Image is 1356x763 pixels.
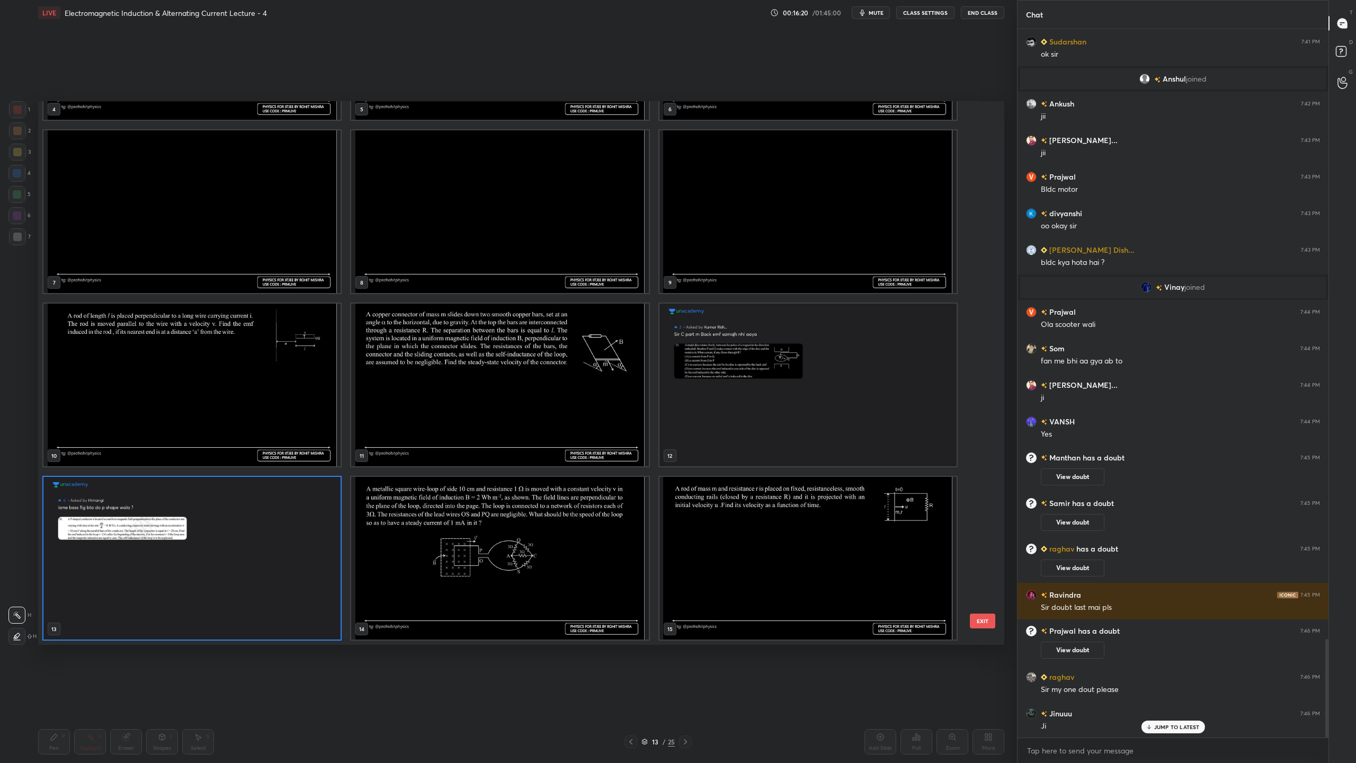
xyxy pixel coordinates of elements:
[1041,356,1320,367] div: fan me bhi aa gya ab to
[961,6,1004,19] button: End Class
[1300,592,1320,598] div: 7:45 PM
[1300,546,1320,552] div: 7:45 PM
[1018,1,1051,29] p: Chat
[1047,244,1135,255] h6: [PERSON_NAME] Dish...
[1041,346,1047,352] img: no-rating-badge.077c3623.svg
[38,101,986,645] div: grid
[1041,626,1047,636] img: no-rating-badge.077c3623.svg
[1156,285,1162,291] img: no-rating-badge.077c3623.svg
[33,634,37,639] p: H
[1047,36,1086,47] h6: Sudarshan
[1041,309,1047,315] img: no-rating-badge.077c3623.svg
[1026,37,1037,47] img: 51ffab19913b479b846572255c2bf630.jpg
[663,739,666,745] div: /
[1154,724,1200,730] p: JUMP TO LATEST
[1041,592,1047,598] img: no-rating-badge.077c3623.svg
[1300,628,1320,634] div: 7:46 PM
[1026,380,1037,391] img: 206f7218d56646b784c0a1eef3f2480c.jpg
[1041,602,1320,613] div: Sir doubt last mai pls
[1041,642,1104,659] button: View doubt
[1277,592,1298,598] img: iconic-dark.1390631f.png
[1041,453,1047,463] img: no-rating-badge.077c3623.svg
[1164,283,1184,291] span: Vinay
[1041,320,1320,330] div: Ola scooter wali
[1041,101,1047,107] img: no-rating-badge.077c3623.svg
[1301,247,1320,253] div: 7:43 PM
[650,739,661,745] div: 13
[1041,560,1104,576] button: View doubt
[1301,101,1320,107] div: 7:42 PM
[1047,453,1081,463] h6: Manthan
[9,144,31,161] div: 3
[1026,208,1037,219] img: 3
[1163,75,1186,83] span: Anshul
[970,614,995,628] button: EXIT
[28,613,31,618] p: H
[8,165,31,182] div: 4
[1041,721,1320,732] div: Ji
[1041,499,1047,508] img: no-rating-badge.077c3623.svg
[1041,393,1320,403] div: ji
[1041,247,1047,253] img: Learner_Badge_beginner_1_8b307cf2a0.svg
[43,304,341,466] img: 175975916932C1C8.pdf
[1047,343,1065,354] h6: Som
[1041,111,1320,122] div: jii
[1300,500,1320,507] div: 7:45 PM
[1047,98,1074,109] h6: Ankush
[1041,544,1047,554] img: Learner_Badge_beginner_1_8b307cf2a0.svg
[1041,138,1047,144] img: no-rating-badge.077c3623.svg
[1047,135,1118,146] h6: [PERSON_NAME]...
[659,130,957,293] img: 175975916932C1C8.pdf
[1041,49,1320,60] div: ok sir
[1047,416,1075,427] h6: VANSH
[1026,590,1037,600] img: 708585e852424466a82ed42945c42668.jpg
[1300,382,1320,388] div: 7:44 PM
[43,130,341,293] img: 175975916932C1C8.pdf
[1041,685,1320,695] div: Sir my one dout please
[351,130,648,293] img: 175975916932C1C8.pdf
[1301,39,1320,45] div: 7:41 PM
[1154,77,1161,83] img: no-rating-badge.077c3623.svg
[1041,514,1104,531] button: View doubt
[1300,345,1320,352] div: 7:44 PM
[1301,137,1320,144] div: 7:43 PM
[1300,711,1320,717] div: 7:46 PM
[1026,416,1037,427] img: 732e80f2d7b34322a095eb98a39bc392.jpg
[1026,99,1037,109] img: 5d5bcfac86e9427dad44042911e5d59f.jpg
[1349,38,1353,46] p: D
[1026,172,1037,182] img: c7660ea7196b4e579967a18b2bad04dd.jpg
[1300,419,1320,425] div: 7:44 PM
[668,737,675,747] div: 25
[351,477,648,640] img: 175975916932C1C8.pdf
[1026,245,1037,255] img: 0f356111a3ae451eadac825c20d72b1d.jpg
[38,6,60,19] div: LIVE
[1041,148,1320,158] div: jii
[1041,258,1320,268] div: bldc kya hota hai ?
[1186,75,1207,83] span: joined
[1047,671,1074,682] h6: raghav
[896,6,954,19] button: CLASS SETTINGS
[28,634,32,638] img: shiftIcon.72a6c929.svg
[1074,544,1118,554] span: has a doubt
[1141,282,1152,292] img: 3
[1041,419,1047,425] img: no-rating-badge.077c3623.svg
[1026,135,1037,146] img: 206f7218d56646b784c0a1eef3f2480c.jpg
[1041,174,1047,180] img: no-rating-badge.077c3623.svg
[1041,211,1047,217] img: no-rating-badge.077c3623.svg
[8,186,31,203] div: 5
[1041,429,1320,440] div: Yes
[1041,468,1104,485] button: View doubt
[1047,379,1118,391] h6: [PERSON_NAME]...
[1070,499,1114,508] span: has a doubt
[1047,499,1070,508] h6: Samir
[1026,343,1037,354] img: 14a8617417c940d19949555231a15899.jpg
[869,9,884,16] span: mute
[1041,184,1320,195] div: Bldc motor
[1300,455,1320,461] div: 7:45 PM
[1026,708,1037,719] img: 96354fa9331a47a7897c6103d1ee324f.jpg
[852,6,890,19] button: mute
[1047,708,1072,719] h6: Jinuuu
[1349,68,1353,76] p: G
[1047,171,1076,182] h6: Prajwal
[43,477,341,640] img: Himangi-1759760047.8070805.jpg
